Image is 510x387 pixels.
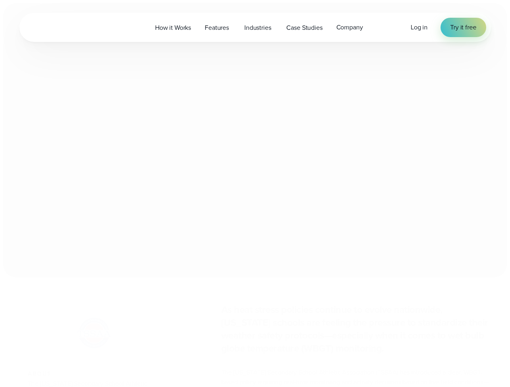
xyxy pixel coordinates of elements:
[244,23,271,33] span: Industries
[279,19,329,36] a: Case Studies
[155,23,191,33] span: How it Works
[286,23,322,33] span: Case Studies
[148,19,198,36] a: How it Works
[411,23,428,32] a: Log in
[450,23,476,32] span: Try it free
[205,23,229,33] span: Features
[336,23,363,32] span: Company
[441,18,486,37] a: Try it free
